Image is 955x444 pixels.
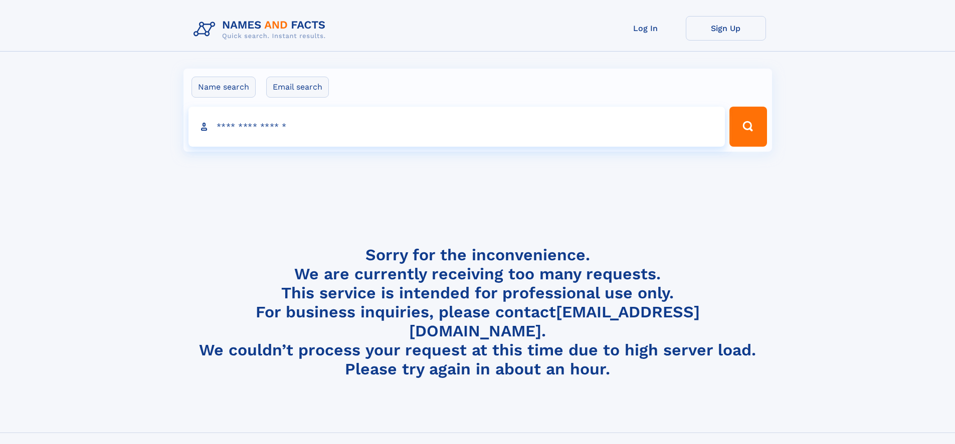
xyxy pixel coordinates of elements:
[188,107,725,147] input: search input
[266,77,329,98] label: Email search
[189,16,334,43] img: Logo Names and Facts
[686,16,766,41] a: Sign Up
[192,77,256,98] label: Name search
[729,107,767,147] button: Search Button
[606,16,686,41] a: Log In
[189,245,766,379] h4: Sorry for the inconvenience. We are currently receiving too many requests. This service is intend...
[409,302,700,340] a: [EMAIL_ADDRESS][DOMAIN_NAME]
